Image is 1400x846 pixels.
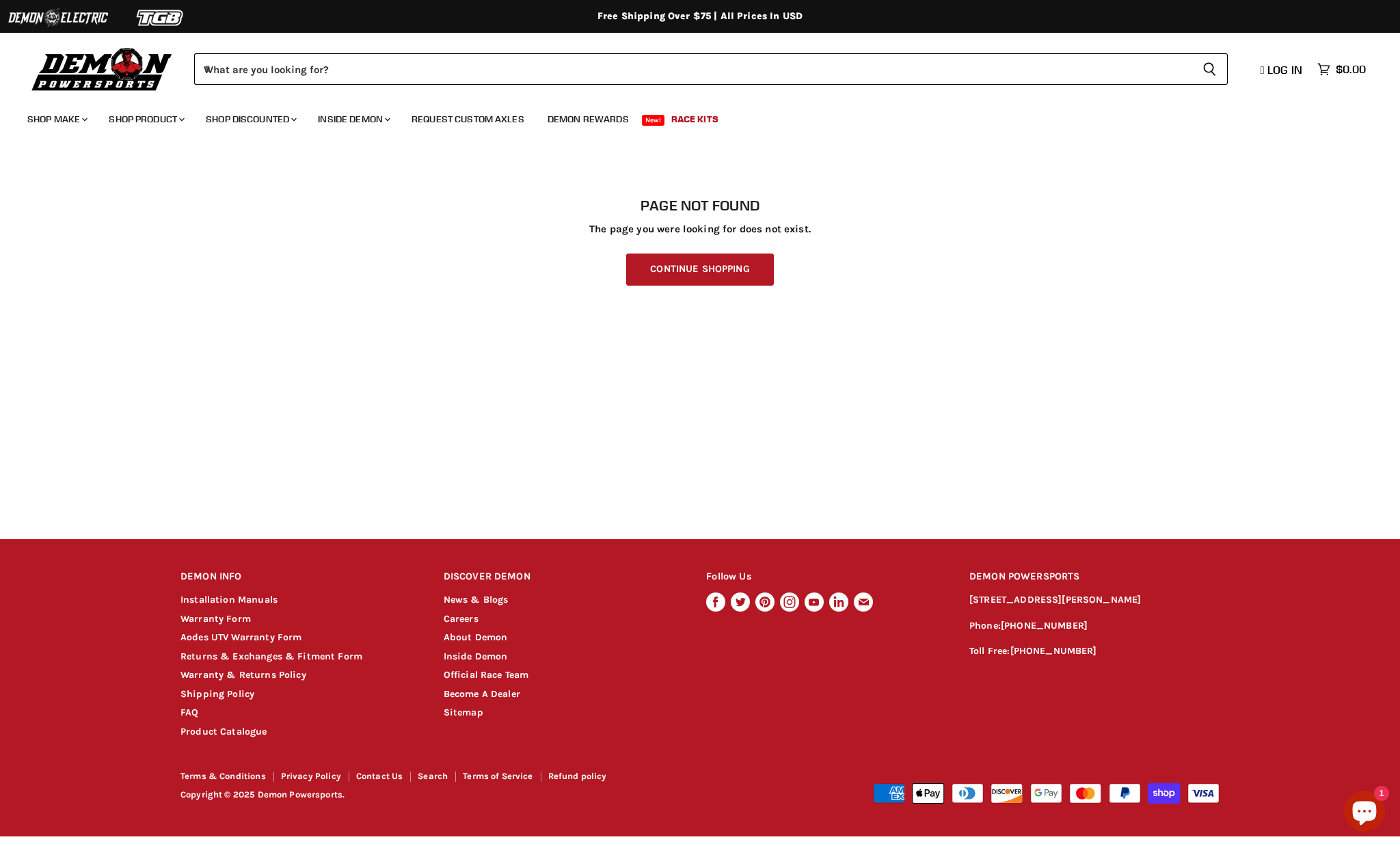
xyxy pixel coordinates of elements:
[109,5,212,31] img: TGB Logo 2
[1336,63,1366,76] span: $0.00
[969,561,1220,593] h2: DEMON POWERSPORTS
[180,772,701,786] nav: Footer
[1192,53,1228,85] button: Search
[444,651,508,662] a: Inside Demon
[444,688,520,700] a: Become A Dealer
[180,771,266,781] a: Terms & Conditions
[180,197,1220,214] h1: Page not found
[661,105,729,133] a: Race Kits
[969,592,1220,608] p: [STREET_ADDRESS][PERSON_NAME]
[153,10,1247,23] div: Free Shipping Over $75 | All Prices In USD
[180,726,267,737] a: Product Catalogue
[17,100,1362,133] ul: Main menu
[180,688,254,700] a: Shipping Policy
[194,53,1228,85] form: Product
[308,105,399,133] a: Inside Demon
[444,631,508,643] a: About Demon
[418,771,448,781] a: Search
[180,613,251,625] a: Warranty Form
[1340,791,1389,835] inbox-online-store-chat: Shopify online store chat
[463,771,533,781] a: Terms of Service
[444,707,483,718] a: Sitemap
[537,105,639,133] a: Demon Rewards
[548,771,607,781] a: Refund policy
[1001,620,1088,631] a: [PHONE_NUMBER]
[180,651,362,662] a: Returns & Exchanges & Fitment Form
[194,53,1192,85] input: When autocomplete results are available use up and down arrows to review and enter to select
[444,669,529,681] a: Official Race Team
[444,613,479,625] a: Careers
[7,5,109,31] img: Demon Electric Logo 2
[27,44,177,93] img: Demon Powersports
[1254,64,1310,76] a: Log in
[969,644,1220,659] p: Toll Free:
[180,561,418,593] h2: DEMON INFO
[706,561,943,593] h2: Follow Us
[180,594,278,605] a: Installation Manuals
[626,254,773,286] a: Continue Shopping
[1010,645,1097,657] a: [PHONE_NUMBER]
[1267,63,1302,77] span: Log in
[196,105,305,133] a: Shop Discounted
[642,115,665,126] span: New!
[356,771,403,781] a: Contact Us
[401,105,535,133] a: Request Custom Axles
[180,707,198,718] a: FAQ
[180,669,306,681] a: Warranty & Returns Policy
[1310,59,1373,79] a: $0.00
[444,594,509,605] a: News & Blogs
[180,223,1220,235] p: The page you were looking for does not exist.
[281,771,341,781] a: Privacy Policy
[969,618,1220,634] p: Phone:
[98,105,193,133] a: Shop Product
[444,561,681,593] h2: DISCOVER DEMON
[180,790,701,800] p: Copyright © 2025 Demon Powersports.
[180,631,301,643] a: Aodes UTV Warranty Form
[17,105,96,133] a: Shop Make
